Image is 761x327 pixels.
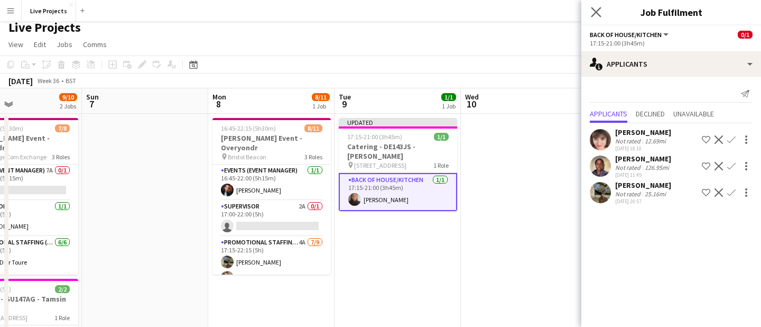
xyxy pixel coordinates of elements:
[66,77,76,85] div: BST
[636,110,665,117] span: Declined
[615,171,671,178] div: [DATE] 11:45
[52,153,70,161] span: 3 Roles
[85,98,99,110] span: 7
[441,93,456,101] span: 1/1
[312,93,330,101] span: 8/11
[433,161,449,169] span: 1 Role
[8,20,81,35] h1: Live Projects
[354,161,406,169] span: [STREET_ADDRESS]
[86,92,99,102] span: Sun
[4,38,27,51] a: View
[615,137,643,145] div: Not rated
[55,124,70,132] span: 7/8
[212,133,331,152] h3: [PERSON_NAME] Event - Overyondr
[581,51,761,77] div: Applicants
[83,40,107,49] span: Comms
[60,102,77,110] div: 2 Jobs
[339,142,457,161] h3: Catering - DE143JS - [PERSON_NAME]
[55,285,70,293] span: 2/2
[615,198,671,205] div: [DATE] 20:57
[581,5,761,19] h3: Job Fulfilment
[615,154,671,163] div: [PERSON_NAME]
[465,92,479,102] span: Wed
[304,124,322,132] span: 8/11
[337,98,351,110] span: 9
[59,93,77,101] span: 9/10
[79,38,111,51] a: Comms
[615,128,671,137] div: [PERSON_NAME]
[673,110,714,117] span: Unavailable
[590,31,662,39] span: Back of House/Kitchen
[590,31,670,39] button: Back of House/Kitchen
[615,145,671,152] div: [DATE] 18:10
[212,165,331,201] app-card-role: Events (Event Manager)1/116:45-22:00 (5h15m)[PERSON_NAME]
[312,102,329,110] div: 1 Job
[35,77,61,85] span: Week 36
[590,39,753,47] div: 17:15-21:00 (3h45m)
[221,124,276,132] span: 16:45-22:15 (5h30m)
[615,190,643,198] div: Not rated
[442,102,456,110] div: 1 Job
[590,110,627,117] span: Applicants
[615,163,643,171] div: Not rated
[34,40,46,49] span: Edit
[615,180,671,190] div: [PERSON_NAME]
[463,98,479,110] span: 10
[339,92,351,102] span: Tue
[347,133,402,141] span: 17:15-21:00 (3h45m)
[339,118,457,211] app-job-card: Updated17:15-21:00 (3h45m)1/1Catering - DE143JS - [PERSON_NAME] [STREET_ADDRESS]1 RoleBack of Hou...
[8,76,33,86] div: [DATE]
[339,173,457,211] app-card-role: Back of House/Kitchen1/117:15-21:00 (3h45m)[PERSON_NAME]
[212,118,331,275] app-job-card: 16:45-22:15 (5h30m)8/11[PERSON_NAME] Event - Overyondr Bristol Beacon3 RolesEvents (Event Manager...
[434,133,449,141] span: 1/1
[339,118,457,126] div: Updated
[54,314,70,322] span: 1 Role
[211,98,226,110] span: 8
[643,163,671,171] div: 126.95mi
[304,153,322,161] span: 3 Roles
[22,1,76,21] button: Live Projects
[8,40,23,49] span: View
[738,31,753,39] span: 0/1
[212,201,331,237] app-card-role: Supervisor2A0/117:00-22:00 (5h)
[643,137,668,145] div: 12.69mi
[643,190,668,198] div: 25.16mi
[212,92,226,102] span: Mon
[57,40,72,49] span: Jobs
[228,153,266,161] span: Bristol Beacon
[52,38,77,51] a: Jobs
[30,38,50,51] a: Edit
